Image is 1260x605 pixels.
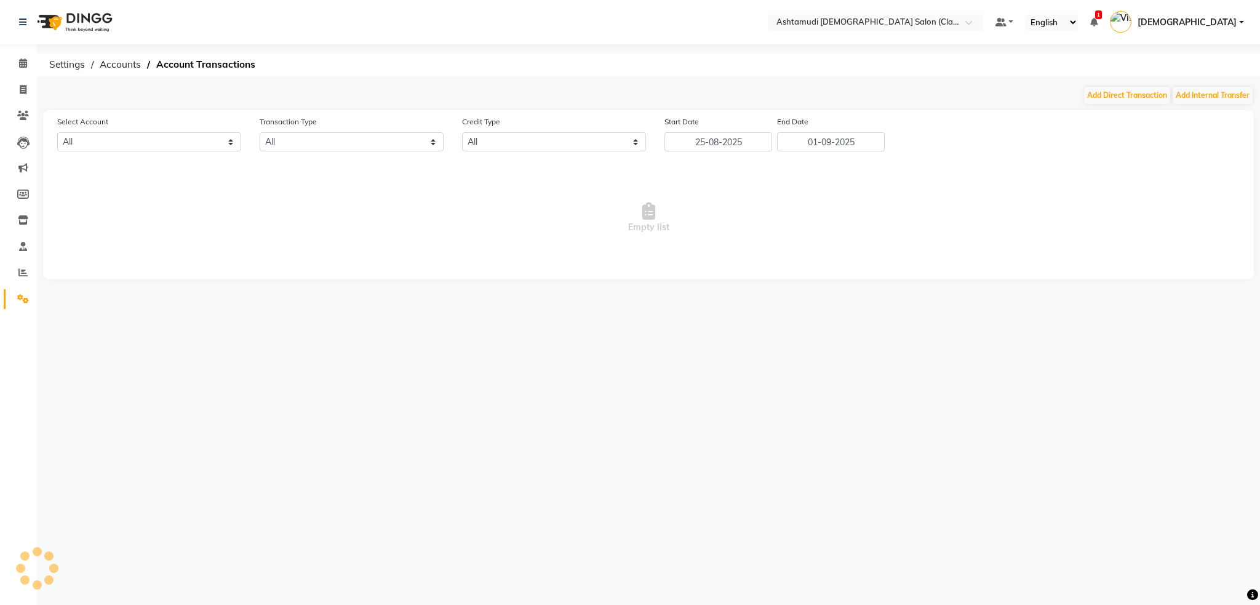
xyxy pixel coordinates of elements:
[1173,87,1253,104] button: Add Internal Transfer
[57,116,108,127] label: Select Account
[94,54,147,76] span: Accounts
[664,132,772,151] input: Start Date
[462,116,500,127] label: Credit Type
[1090,17,1098,28] a: 1
[31,5,116,39] img: logo
[664,116,699,127] label: Start Date
[43,54,91,76] span: Settings
[43,156,1254,279] span: Empty list
[1084,87,1170,104] button: Add Direct Transaction
[777,132,885,151] input: End Date
[150,54,261,76] span: Account Transactions
[1138,16,1237,29] span: [DEMOGRAPHIC_DATA]
[1110,11,1131,33] img: Vishnu
[777,116,808,127] label: End Date
[260,116,317,127] label: Transaction Type
[1095,10,1102,19] span: 1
